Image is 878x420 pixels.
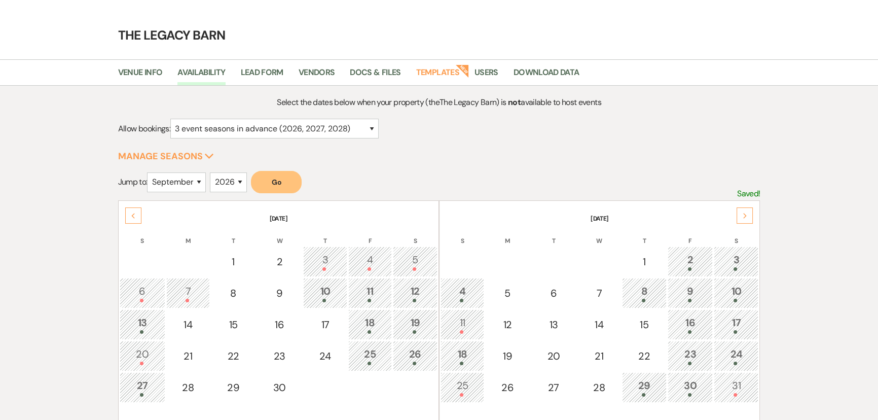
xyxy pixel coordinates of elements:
h4: The Legacy Barn [74,26,804,44]
span: Jump to: [118,177,148,187]
div: 5 [398,252,432,271]
span: Allow bookings: [118,123,170,134]
div: 6 [536,286,571,301]
div: 8 [216,286,250,301]
div: 13 [125,315,160,334]
th: T [303,224,347,246]
a: Docs & Files [350,66,400,85]
strong: not [508,97,521,108]
div: 13 [536,317,571,332]
div: 21 [583,348,615,364]
a: Availability [177,66,225,85]
div: 3 [309,252,341,271]
div: 20 [125,346,160,365]
div: 23 [262,348,297,364]
div: 29 [628,378,661,397]
th: T [211,224,255,246]
th: T [531,224,576,246]
th: [DATE] [441,202,758,223]
a: Templates [416,66,459,85]
div: 1 [216,254,250,269]
div: 16 [673,315,708,334]
div: 15 [216,317,250,332]
div: 25 [446,378,479,397]
th: W [577,224,621,246]
th: S [393,224,437,246]
a: Lead Form [241,66,283,85]
div: 10 [309,284,341,302]
div: 27 [536,380,571,395]
div: 17 [719,315,753,334]
div: 8 [628,284,661,302]
a: Users [474,66,498,85]
div: 30 [673,378,708,397]
div: 18 [446,346,479,365]
div: 7 [583,286,615,301]
th: T [622,224,667,246]
th: [DATE] [120,202,437,223]
div: 1 [628,254,661,269]
div: 31 [719,378,753,397]
div: 4 [446,284,479,302]
a: Venue Info [118,66,163,85]
th: S [120,224,165,246]
div: 10 [719,284,753,302]
div: 11 [354,284,386,302]
div: 24 [719,346,753,365]
a: Download Data [514,66,579,85]
th: M [166,224,210,246]
div: 6 [125,284,160,302]
a: Vendors [299,66,335,85]
div: 5 [491,286,524,301]
div: 29 [216,380,250,395]
th: F [668,224,713,246]
div: 7 [172,284,204,302]
th: F [348,224,392,246]
div: 9 [673,284,708,302]
div: 26 [398,346,432,365]
div: 17 [309,317,341,332]
div: 22 [216,348,250,364]
div: 26 [491,380,524,395]
th: W [257,224,302,246]
div: 20 [536,348,571,364]
div: 18 [354,315,386,334]
div: 11 [446,315,479,334]
strong: New [455,63,469,78]
button: Manage Seasons [118,152,214,161]
div: 28 [172,380,204,395]
div: 22 [628,348,661,364]
div: 4 [354,252,386,271]
p: Select the dates below when your property (the The Legacy Barn ) is available to host events [198,96,680,109]
p: Saved! [737,187,760,200]
div: 12 [398,284,432,302]
th: S [441,224,484,246]
div: 14 [583,317,615,332]
div: 9 [262,286,297,301]
div: 16 [262,317,297,332]
div: 15 [628,317,661,332]
div: 12 [491,317,524,332]
th: M [485,224,530,246]
th: S [714,224,758,246]
div: 3 [719,252,753,271]
div: 19 [398,315,432,334]
div: 24 [309,348,341,364]
div: 30 [262,380,297,395]
div: 14 [172,317,204,332]
div: 2 [673,252,708,271]
div: 21 [172,348,204,364]
div: 2 [262,254,297,269]
div: 28 [583,380,615,395]
div: 27 [125,378,160,397]
div: 25 [354,346,386,365]
div: 19 [491,348,524,364]
div: 23 [673,346,708,365]
button: Go [251,171,302,193]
